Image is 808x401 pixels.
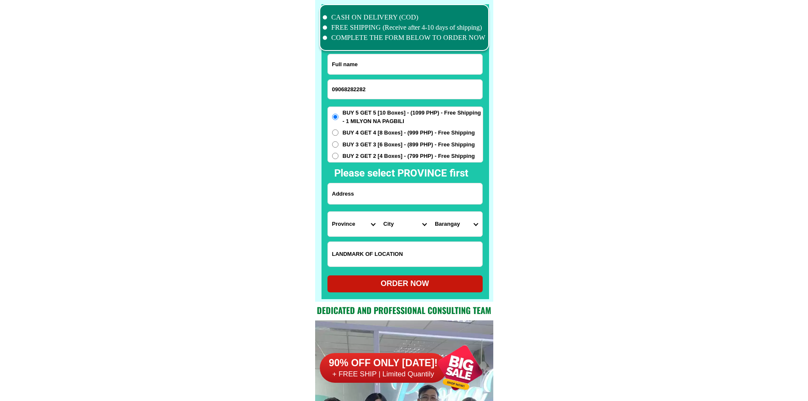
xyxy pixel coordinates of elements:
input: Input LANDMARKOFLOCATION [328,242,482,266]
input: Input full_name [328,54,482,74]
select: Select province [328,212,379,236]
span: BUY 5 GET 5 [10 Boxes] - (1099 PHP) - Free Shipping - 1 MILYON NA PAGBILI [343,109,483,125]
h6: + FREE SHIP | Limited Quantily [320,370,447,379]
input: BUY 2 GET 2 [4 Boxes] - (799 PHP) - Free Shipping [332,153,338,159]
h2: Please select PROVINCE first [334,165,560,181]
h6: 90% OFF ONLY [DATE]! [320,357,447,370]
span: BUY 3 GET 3 [6 Boxes] - (899 PHP) - Free Shipping [343,140,475,149]
input: Input phone_number [328,80,482,99]
div: ORDER NOW [327,278,483,289]
input: BUY 4 GET 4 [8 Boxes] - (999 PHP) - Free Shipping [332,129,338,136]
h2: Dedicated and professional consulting team [315,304,493,317]
li: FREE SHIPPING (Receive after 4-10 days of shipping) [323,22,486,33]
span: BUY 4 GET 4 [8 Boxes] - (999 PHP) - Free Shipping [343,129,475,137]
span: BUY 2 GET 2 [4 Boxes] - (799 PHP) - Free Shipping [343,152,475,160]
li: CASH ON DELIVERY (COD) [323,12,486,22]
select: Select district [379,212,431,236]
select: Select commune [431,212,482,236]
input: Input address [328,183,482,204]
input: BUY 3 GET 3 [6 Boxes] - (899 PHP) - Free Shipping [332,141,338,148]
li: COMPLETE THE FORM BELOW TO ORDER NOW [323,33,486,43]
input: BUY 5 GET 5 [10 Boxes] - (1099 PHP) - Free Shipping - 1 MILYON NA PAGBILI [332,114,338,120]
